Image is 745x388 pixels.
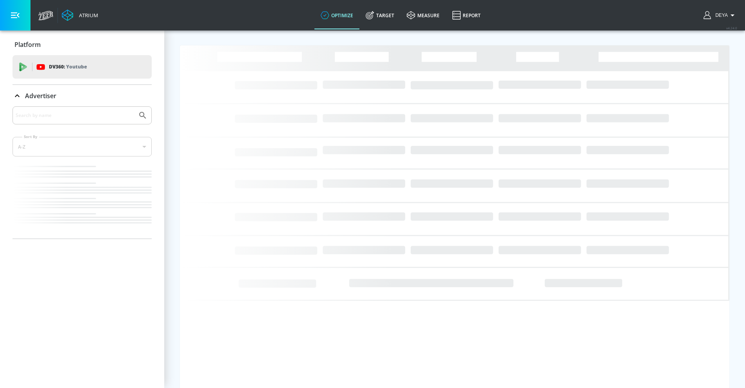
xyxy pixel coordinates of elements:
a: measure [400,1,446,29]
div: DV360: Youtube [13,55,152,79]
div: A-Z [13,137,152,156]
a: Report [446,1,487,29]
div: Platform [13,34,152,56]
span: login as: deya.mansell@zefr.com [712,13,728,18]
span: v 4.24.0 [726,26,737,30]
a: Atrium [62,9,98,21]
p: DV360: [49,63,87,71]
div: Advertiser [13,106,152,239]
p: Platform [14,40,41,49]
label: Sort By [22,134,39,139]
button: Deya [704,11,737,20]
p: Advertiser [25,92,56,100]
div: Atrium [76,12,98,19]
a: optimize [314,1,359,29]
p: Youtube [66,63,87,71]
a: Target [359,1,400,29]
nav: list of Advertiser [13,163,152,239]
input: Search by name [16,110,134,120]
div: Advertiser [13,85,152,107]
